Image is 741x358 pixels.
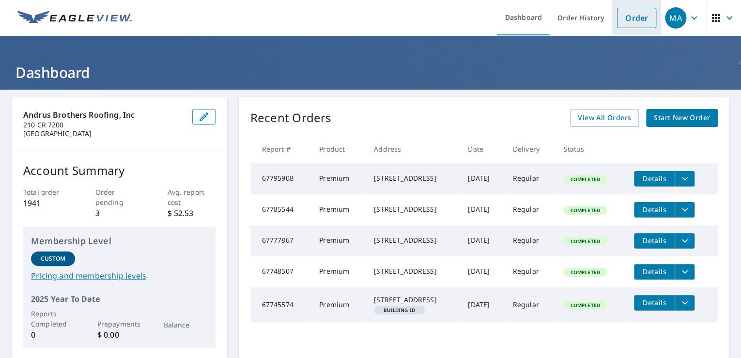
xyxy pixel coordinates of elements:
[505,287,556,322] td: Regular
[505,135,556,163] th: Delivery
[23,109,185,121] p: Andrus Brothers Roofing, Inc
[564,302,605,309] span: Completed
[384,308,415,312] em: Building ID
[163,320,207,330] p: Balance
[250,225,311,256] td: 67777867
[640,298,669,307] span: Details
[31,270,208,281] a: Pricing and membership levels
[675,295,695,311] button: filesDropdownBtn-67745574
[250,109,332,127] p: Recent Orders
[23,129,185,138] p: [GEOGRAPHIC_DATA]
[23,197,71,209] p: 1941
[250,194,311,225] td: 67785544
[675,202,695,218] button: filesDropdownBtn-67785544
[505,194,556,225] td: Regular
[311,287,366,322] td: Premium
[460,287,505,322] td: [DATE]
[564,238,605,245] span: Completed
[97,329,141,341] p: $ 0.00
[556,135,626,163] th: Status
[167,207,215,219] p: $ 52.53
[374,295,452,305] div: [STREET_ADDRESS]
[460,163,505,194] td: [DATE]
[23,187,71,197] p: Total order
[617,8,656,28] a: Order
[311,135,366,163] th: Product
[17,11,132,25] img: EV Logo
[675,264,695,280] button: filesDropdownBtn-67748507
[634,202,675,218] button: detailsBtn-67785544
[374,235,452,245] div: [STREET_ADDRESS]
[97,319,141,329] p: Prepayments
[366,135,460,163] th: Address
[167,187,215,207] p: Avg. report cost
[564,207,605,214] span: Completed
[634,233,675,249] button: detailsBtn-67777867
[505,225,556,256] td: Regular
[675,233,695,249] button: filesDropdownBtn-67777867
[570,109,639,127] a: View All Orders
[23,162,216,179] p: Account Summary
[505,256,556,287] td: Regular
[374,173,452,183] div: [STREET_ADDRESS]
[665,7,686,29] div: MA
[374,204,452,214] div: [STREET_ADDRESS]
[31,329,75,341] p: 0
[634,295,675,311] button: detailsBtn-67745574
[505,163,556,194] td: Regular
[95,207,143,219] p: 3
[250,163,311,194] td: 67795908
[311,225,366,256] td: Premium
[23,121,185,129] p: 210 CR 7200
[460,135,505,163] th: Date
[250,256,311,287] td: 67748507
[460,256,505,287] td: [DATE]
[578,112,631,124] span: View All Orders
[31,293,208,305] p: 2025 Year To Date
[95,187,143,207] p: Order pending
[250,287,311,322] td: 67745574
[640,236,669,245] span: Details
[460,194,505,225] td: [DATE]
[250,135,311,163] th: Report #
[634,171,675,187] button: detailsBtn-67795908
[640,174,669,183] span: Details
[634,264,675,280] button: detailsBtn-67748507
[640,267,669,276] span: Details
[675,171,695,187] button: filesDropdownBtn-67795908
[311,256,366,287] td: Premium
[654,112,710,124] span: Start New Order
[12,62,729,82] h1: Dashboard
[564,176,605,183] span: Completed
[564,269,605,276] span: Completed
[640,205,669,214] span: Details
[374,266,452,276] div: [STREET_ADDRESS]
[311,194,366,225] td: Premium
[31,309,75,329] p: Reports Completed
[646,109,718,127] a: Start New Order
[31,234,208,248] p: Membership Level
[41,254,66,263] p: Custom
[460,225,505,256] td: [DATE]
[311,163,366,194] td: Premium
